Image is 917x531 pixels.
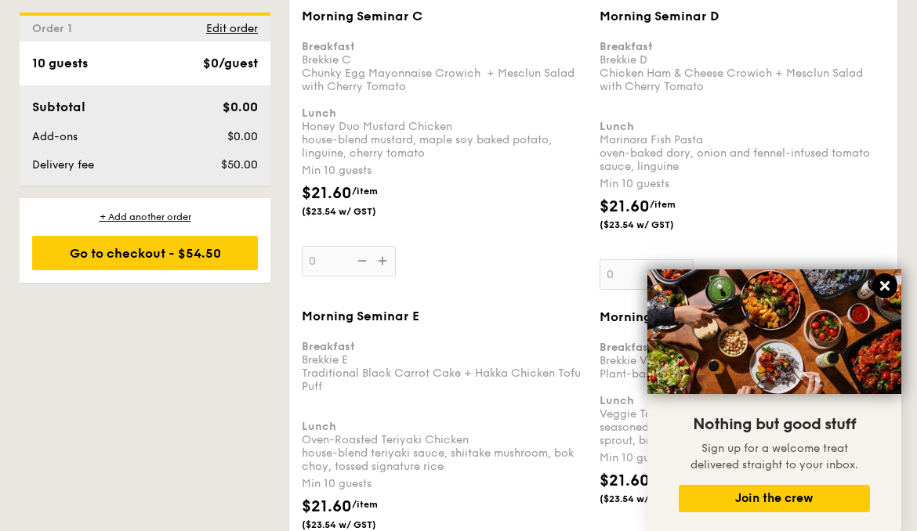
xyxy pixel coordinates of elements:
[32,22,78,35] span: Order 1
[872,273,897,298] button: Close
[600,493,706,505] span: ($23.54 w/ GST)
[206,22,258,35] span: Edit order
[302,476,587,492] div: Min 10 guests
[679,485,870,512] button: Join the crew
[693,415,856,434] span: Nothing but good stuff
[352,186,378,197] span: /item
[203,54,258,73] div: $0/guest
[32,130,78,143] span: Add-ons
[600,9,719,23] span: Morning Seminar D
[600,40,653,53] b: Breakfast
[32,99,85,114] span: Subtotal
[32,158,94,172] span: Delivery fee
[600,219,706,231] span: ($23.54 w/ GST)
[650,199,676,210] span: /item
[600,327,885,447] div: Brekkie V Plant-based Loh Mai Kai + 9 Layer Rainbow Kueh Veggie Tofu Bimbap seasoned tofu, shiita...
[302,184,352,203] span: $21.60
[352,499,378,510] span: /item
[302,327,587,473] div: Brekkie E Traditional Black Carrot Cake + Hakka Chicken Tofu Puff Oven-Roasted Teriyaki Chicken h...
[600,309,804,324] span: Morning Seminar Vegetarian Set
[600,27,885,173] div: Brekkie D Chicken Ham & Cheese Crowich + Mesclun Salad with Cherry Tomato Marinara Fish Pasta ove...
[600,341,653,354] b: Breakfast
[227,130,258,143] span: $0.00
[600,176,885,192] div: Min 10 guests
[600,471,650,490] span: $21.60
[302,163,587,179] div: Min 10 guests
[302,420,336,433] b: Lunch
[32,211,258,223] div: + Add another order
[32,236,258,270] div: Go to checkout - $54.50
[302,518,408,531] span: ($23.54 w/ GST)
[302,40,355,53] b: Breakfast
[302,497,352,516] span: $21.60
[302,205,408,218] span: ($23.54 w/ GST)
[221,158,258,172] span: $50.00
[302,309,419,323] span: Morning Seminar E
[302,340,355,353] b: Breakfast
[647,269,901,394] img: DSC07876-Edit02-Large.jpeg
[600,120,634,133] b: Lunch
[302,9,422,23] span: Morning Seminar C
[600,450,885,466] div: Min 10 guests
[690,442,858,471] span: Sign up for a welcome treat delivered straight to your inbox.
[32,54,88,73] div: 10 guests
[302,27,587,160] div: Brekkie C Chunky Egg Mayonnaise Crowich + Mesclun Salad with Cherry Tomato Honey Duo Mustard Chic...
[600,197,650,216] span: $21.60
[223,99,258,114] span: $0.00
[302,107,336,120] b: Lunch
[600,394,634,407] b: Lunch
